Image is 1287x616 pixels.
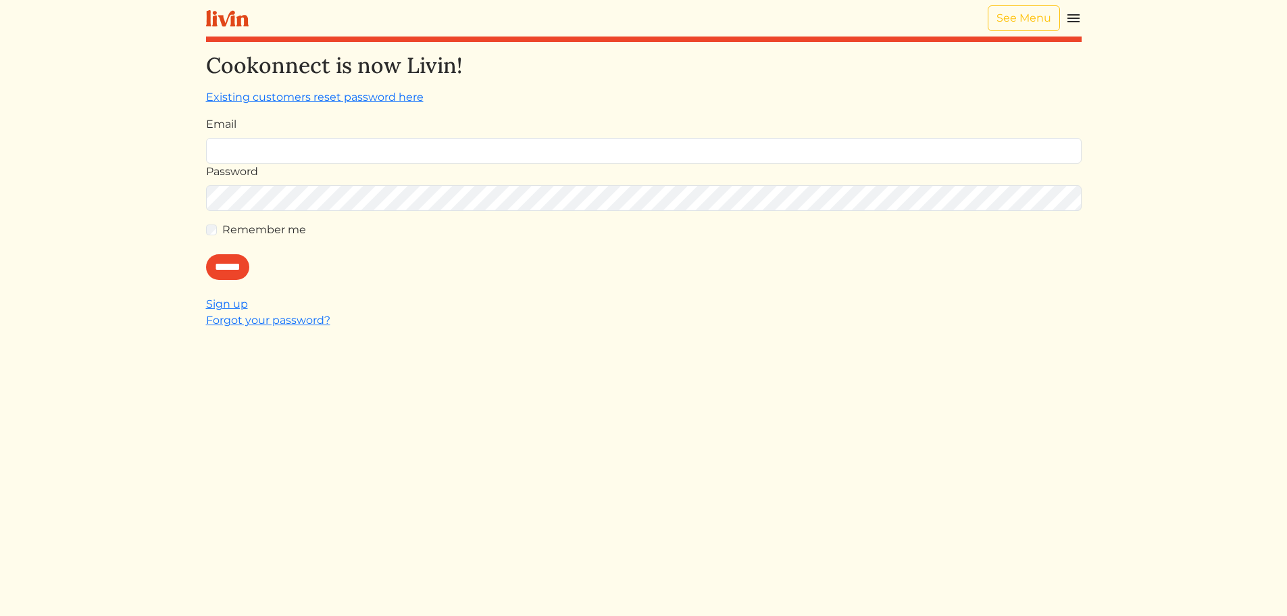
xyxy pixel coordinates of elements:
label: Password [206,164,258,180]
label: Remember me [222,222,306,238]
a: Forgot your password? [206,314,330,327]
a: See Menu [988,5,1060,31]
a: Sign up [206,298,248,310]
img: livin-logo-a0d97d1a881af30f6274990eb6222085a2533c92bbd1e4f22c21b4f0d0e3210c.svg [206,10,249,27]
label: Email [206,116,236,133]
a: Existing customers reset password here [206,91,424,103]
h2: Cookonnect is now Livin! [206,53,1082,78]
img: menu_hamburger-cb6d353cf0ecd9f46ceae1c99ecbeb4a00e71ca567a856bd81f57e9d8c17bb26.svg [1065,10,1082,26]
